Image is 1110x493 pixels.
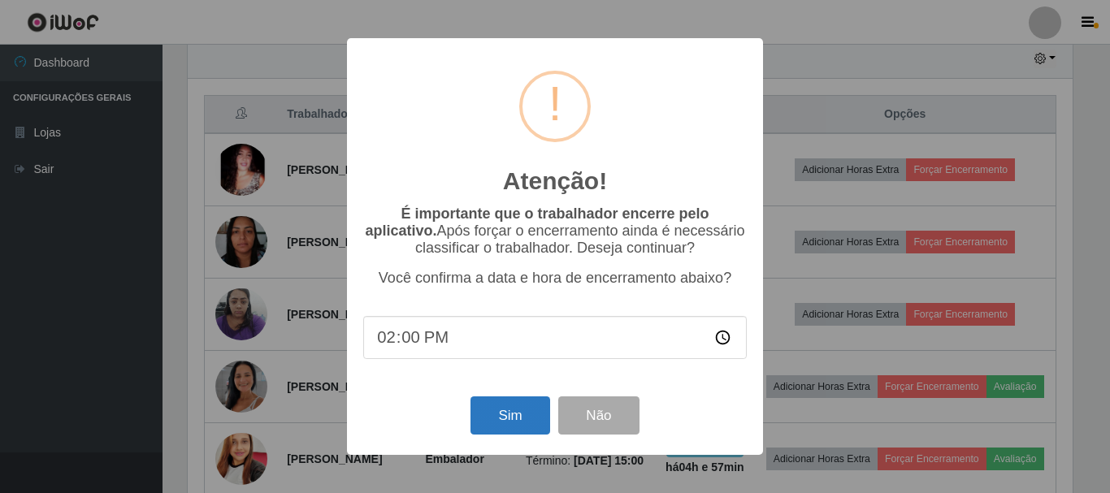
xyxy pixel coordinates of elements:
[363,270,747,287] p: Você confirma a data e hora de encerramento abaixo?
[503,166,607,196] h2: Atenção!
[363,205,747,257] p: Após forçar o encerramento ainda é necessário classificar o trabalhador. Deseja continuar?
[558,396,639,435] button: Não
[470,396,549,435] button: Sim
[365,205,709,239] b: É importante que o trabalhador encerre pelo aplicativo.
